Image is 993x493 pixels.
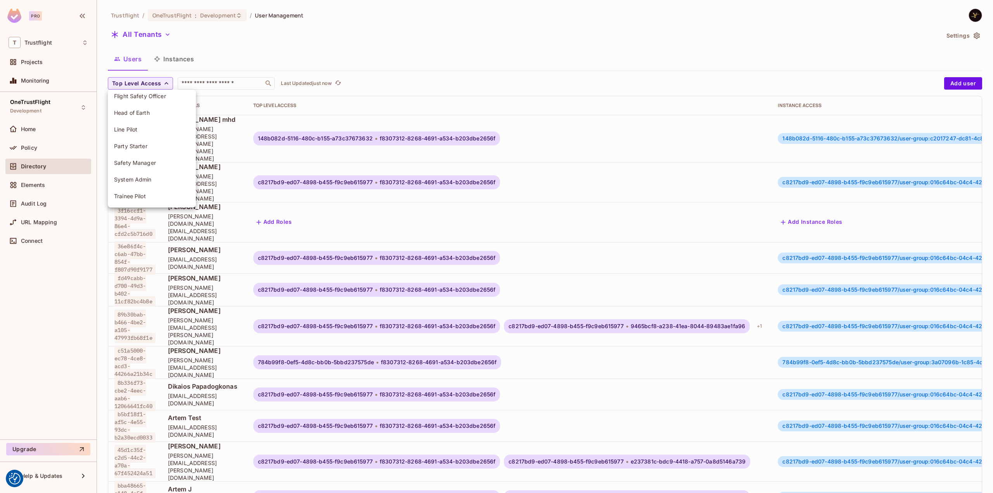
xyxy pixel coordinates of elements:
[114,176,190,183] span: System Admin
[114,126,190,133] span: Line Pilot
[114,159,190,166] span: Safety Manager
[114,142,190,150] span: Party Starter
[9,473,21,484] button: Consent Preferences
[114,92,190,100] span: Flight Safety Officer
[9,473,21,484] img: Revisit consent button
[114,192,190,200] span: Trainee Pilot
[114,109,190,116] span: Head of Earth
